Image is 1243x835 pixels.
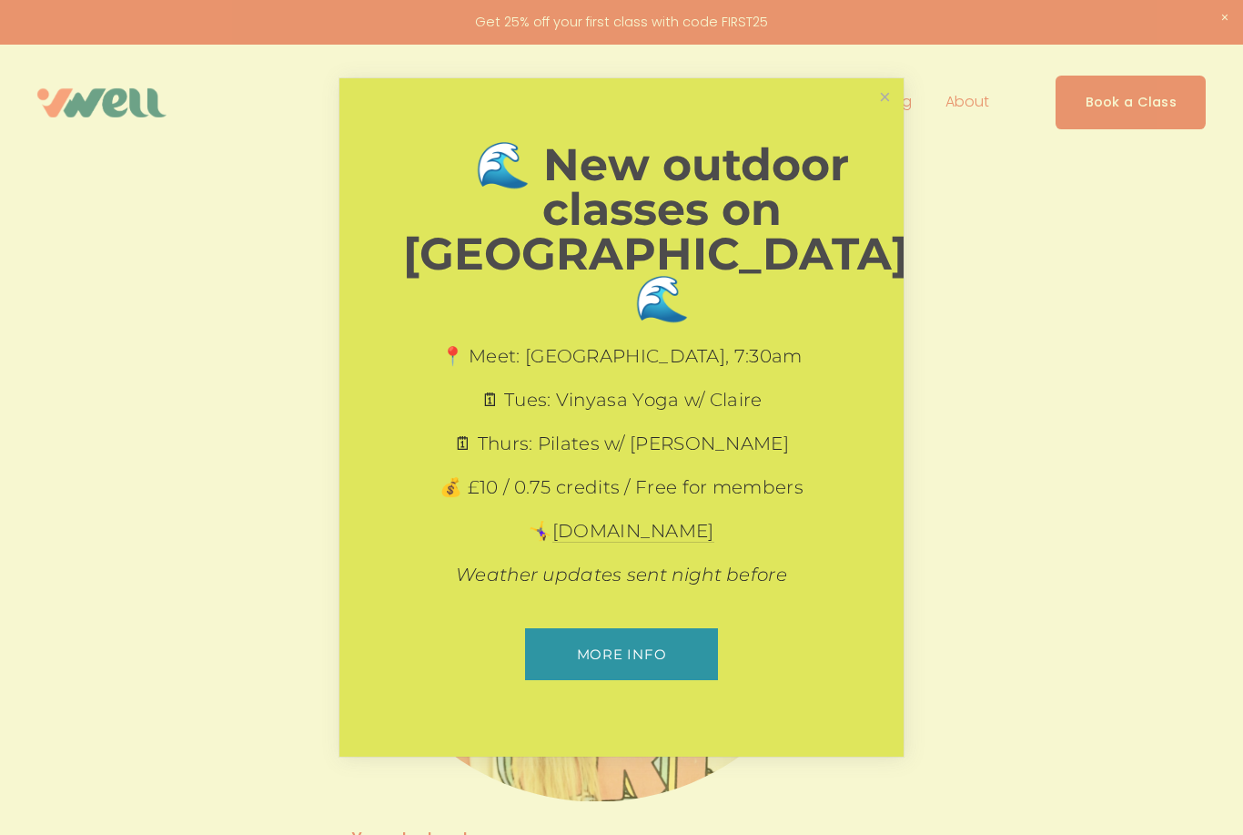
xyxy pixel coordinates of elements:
[403,142,921,321] h1: 🌊 New outdoor classes on [GEOGRAPHIC_DATA]! 🌊
[552,520,714,543] a: [DOMAIN_NAME]
[403,474,840,500] p: 💰 £10 / 0.75 credits / Free for members
[456,564,787,586] em: Weather updates sent night before
[869,81,901,113] a: Close
[403,431,840,456] p: 🗓 Thurs: Pilates w/ [PERSON_NAME]
[403,518,840,544] p: 🤸‍♀️
[525,628,717,680] a: More info
[403,343,840,369] p: 📍 Meet: [GEOGRAPHIC_DATA], 7:30am
[403,387,840,412] p: 🗓 Tues: Vinyasa Yoga w/ Claire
